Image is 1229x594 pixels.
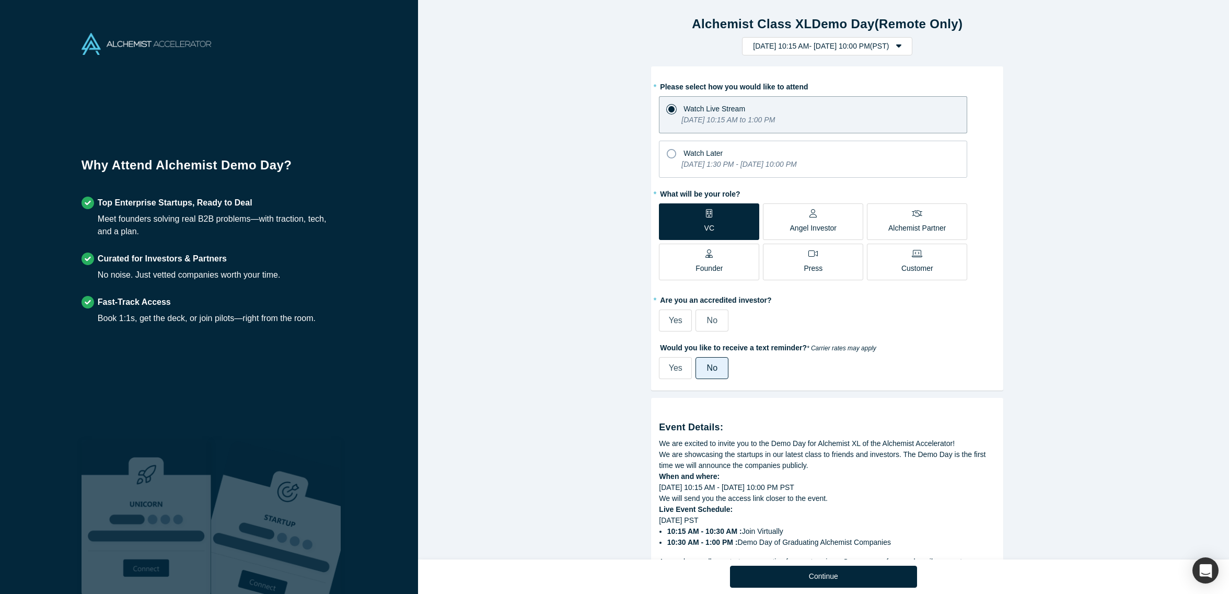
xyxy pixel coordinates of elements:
[667,538,738,546] strong: 10:30 AM - 1:00 PM :
[98,198,252,207] strong: Top Enterprise Startups, Ready to Deal
[98,312,316,325] div: Book 1:1s, get the deck, or join pilots—right from the room.
[659,482,995,493] div: [DATE] 10:15 AM - [DATE] 10:00 PM PST
[82,33,211,55] img: Alchemist Accelerator Logo
[659,438,995,449] div: We are excited to invite you to the Demo Day for Alchemist XL of the Alchemist Accelerator!
[807,345,876,352] em: * Carrier rates may apply
[707,316,717,325] span: No
[659,78,995,93] label: Please select how you would like to attend
[730,566,917,588] button: Continue
[82,156,337,182] h1: Why Attend Alchemist Demo Day?
[681,160,796,168] i: [DATE] 1:30 PM - [DATE] 10:00 PM
[669,363,682,372] span: Yes
[659,515,995,548] div: [DATE] PST
[211,440,341,594] img: Prism AI
[659,291,995,306] label: Are you an accredited investor?
[695,263,723,274] p: Founder
[98,298,171,306] strong: Fast-Track Access
[659,449,995,471] div: We are showcasing the startups in our latest class to friends and investors. The Demo Day is the ...
[804,263,822,274] p: Press
[901,263,933,274] p: Customer
[683,149,723,157] span: Watch Later
[659,493,995,504] div: We will send you the access link closer to the event.
[82,440,211,594] img: Robust Technologies
[667,537,996,548] li: Demo Day of Graduating Alchemist Companies
[683,105,745,113] span: Watch Live Stream
[888,223,946,234] p: Alchemist Partner
[659,505,733,513] strong: Live Event Schedule:
[659,185,995,200] label: What will be your role?
[659,339,995,353] label: Would you like to receive a text reminder?
[692,17,963,31] strong: Alchemist Class XL Demo Day (Remote Only)
[98,254,227,263] strong: Curated for Investors & Partners
[98,269,281,281] div: No noise. Just vetted companies worth your time.
[667,526,996,537] li: Join Virtually
[659,422,723,432] strong: Event Details:
[98,213,337,238] div: Meet founders solving real B2B problems—with traction, tech, and a plan.
[704,223,714,234] p: VC
[681,116,775,124] i: [DATE] 10:15 AM to 1:00 PM
[742,37,912,55] button: [DATE] 10:15 AM- [DATE] 10:00 PM(PST)
[669,316,682,325] span: Yes
[667,527,742,535] strong: 10:15 AM - 10:30 AM :
[659,472,720,481] strong: When and where:
[707,363,717,372] span: No
[790,223,837,234] p: Angel Investor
